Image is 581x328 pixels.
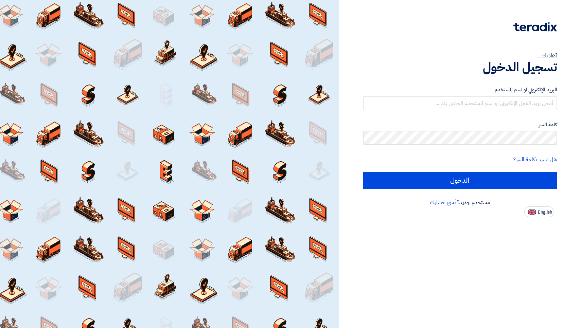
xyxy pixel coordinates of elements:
[524,206,554,217] button: English
[363,86,557,94] label: البريد الإلكتروني او اسم المستخدم
[538,210,552,215] span: English
[363,60,557,75] h1: تسجيل الدخول
[363,96,557,110] input: أدخل بريد العمل الإلكتروني او اسم المستخدم الخاص بك ...
[363,52,557,60] div: أهلا بك ...
[363,198,557,206] div: مستخدم جديد؟
[363,121,557,129] label: كلمة السر
[363,172,557,189] input: الدخول
[430,198,457,206] a: أنشئ حسابك
[513,156,557,164] a: هل نسيت كلمة السر؟
[513,22,557,32] img: Teradix logo
[528,209,536,215] img: en-US.png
